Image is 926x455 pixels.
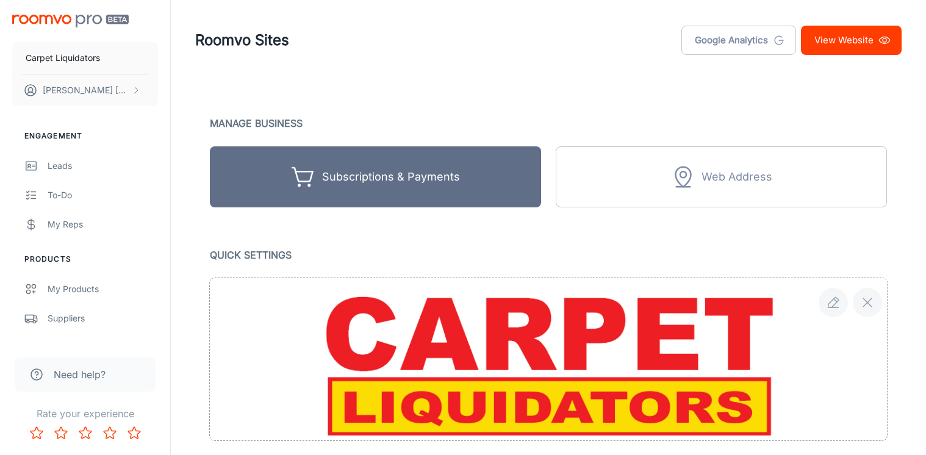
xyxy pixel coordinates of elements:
[12,74,158,106] button: [PERSON_NAME] [PERSON_NAME]
[49,421,73,445] button: Rate 2 star
[122,421,146,445] button: Rate 5 star
[48,282,158,296] div: My Products
[54,367,106,382] span: Need help?
[12,42,158,74] button: Carpet Liquidators
[322,168,460,187] div: Subscriptions & Payments
[210,115,887,132] p: Manage Business
[210,246,887,263] p: Quick Settings
[681,26,796,55] a: Google Analytics tracking code can be added using the Custom Code feature on this page
[48,159,158,173] div: Leads
[801,26,902,55] a: View Website
[556,146,887,207] div: Unlock with subscription
[210,146,541,207] button: Subscriptions & Payments
[321,283,775,435] img: file preview
[48,312,158,325] div: Suppliers
[48,218,158,231] div: My Reps
[12,15,129,27] img: Roomvo PRO Beta
[556,146,887,207] button: Web Address
[43,84,129,97] p: [PERSON_NAME] [PERSON_NAME]
[702,168,772,187] div: Web Address
[98,421,122,445] button: Rate 4 star
[48,341,158,354] div: QR Codes
[195,29,289,51] h1: Roomvo Sites
[48,188,158,202] div: To-do
[10,406,160,421] p: Rate your experience
[73,421,98,445] button: Rate 3 star
[26,51,100,65] p: Carpet Liquidators
[24,421,49,445] button: Rate 1 star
